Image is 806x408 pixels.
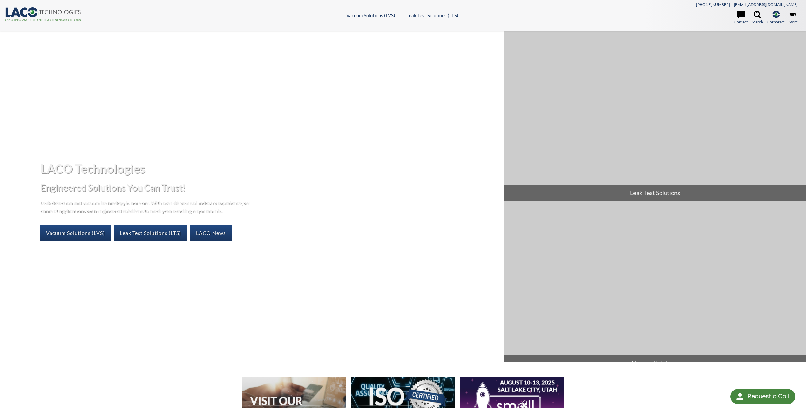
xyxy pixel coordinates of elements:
a: Store [789,11,798,25]
h2: Engineered Solutions You Can Trust! [40,182,499,194]
span: Corporate [767,19,785,25]
a: LACO News [190,225,232,241]
a: Leak Test Solutions (LTS) [406,12,458,18]
img: round button [735,391,745,402]
a: Vacuum Solutions (LVS) [346,12,395,18]
div: Request a Call [730,389,795,404]
span: Leak Test Solutions [504,185,806,201]
span: Vacuum Solutions [504,355,806,371]
div: Request a Call [748,389,789,404]
h1: LACO Technologies [40,161,499,176]
a: Search [752,11,763,25]
a: [EMAIL_ADDRESS][DOMAIN_NAME] [734,2,798,7]
a: Leak Test Solutions [504,31,806,201]
a: [PHONE_NUMBER] [696,2,730,7]
a: Vacuum Solutions (LVS) [40,225,111,241]
a: Vacuum Solutions [504,201,806,371]
a: Leak Test Solutions (LTS) [114,225,187,241]
p: Leak detection and vacuum technology is our core. With over 45 years of industry experience, we c... [40,199,253,215]
a: Contact [734,11,748,25]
